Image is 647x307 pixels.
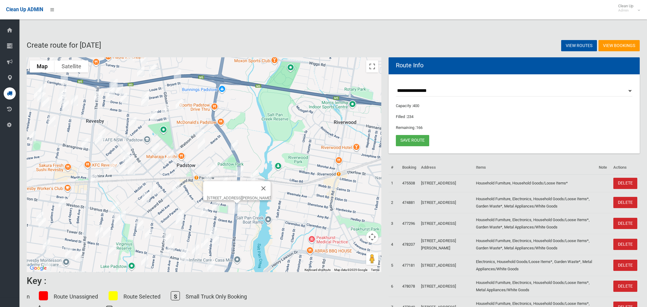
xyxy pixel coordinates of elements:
[165,240,177,255] div: 144 Alma Road, PADSTOW NSW 2211
[68,93,80,108] div: 70 Albert Street, REVESBY NSW 2212
[400,213,419,234] td: 477296
[28,264,48,272] img: Google
[171,291,180,300] span: S
[407,114,413,119] span: 234
[473,174,596,192] td: Household Furniture, Household Goods/Loose Items*
[615,4,639,13] span: Clean Up
[473,255,596,276] td: Electronics, Household Goods/Loose Items*, Garden Waste*, Metal Appliances/White Goods
[473,276,596,297] td: Household Furniture, Electronics, Household Goods/Loose Items*, Metal Appliances/White Goods
[138,51,150,66] div: 21ex Snowsill Avenue, PADSTOW NSW 2211
[101,224,113,240] div: 14C Mars Street, REVESBY NSW 2212
[419,276,474,297] td: [STREET_ADDRESS]
[174,208,186,223] div: 85 Faraday Road, PADSTOW NSW 2211
[389,59,431,71] header: Route Info
[36,81,48,96] div: 88 Queen Street, REVESBY NSW 2212
[305,268,331,272] button: Keyboard shortcuts
[74,268,86,284] div: 310 The River Road, PICNIC POINT NSW 2213
[164,148,176,163] div: 144A Arab Road, PADSTOW NSW 2211
[396,135,429,146] a: Save route
[63,245,75,260] div: 17 Lochinvar Road, REVESBY NSW 2212
[233,177,245,193] div: 40 Ryan Road, PADSTOW NSW 2211
[40,95,52,110] div: 36A Beaconsfield Street, REVESBY NSW 2212
[26,129,38,144] div: 4 Creswell Street, REVESBY NSW 2212
[140,190,152,205] div: 34 Spring Street, PADSTOW NSW 2211
[613,218,637,229] a: DELETE
[72,248,85,263] div: 1 Lochinvar Road, REVESBY NSW 2212
[116,162,128,177] div: 85a Sphinx Avenue, REVESBY NSW 2212
[160,102,172,117] div: 6 Archibald Street, PADSTOW NSW 2211
[256,181,271,196] button: Close
[123,292,160,302] p: Route Selected
[208,160,220,175] div: 1 Banks Street, PADSTOW NSW 2211
[473,234,596,255] td: Household Furniture, Electronics, Household Goods/Loose Items*, Garden Waste*, Metal Appliances/W...
[139,253,151,268] div: 92 Lang Street, PADSTOW NSW 2211
[170,179,182,194] div: 113 Howard Road, PADSTOW NSW 2211
[186,292,247,302] p: Small Truck Only Booking
[96,127,108,142] div: 1A Haddon Crescent, REVESBY NSW 2212
[148,107,160,122] div: 21A Archibald Street, PADSTOW NSW 2211
[118,90,130,106] div: 9 Dove Street, REVESBY NSW 2212
[46,114,58,129] div: 111 Ely Street, REVESBY NSW 2212
[127,115,139,130] div: 98 Mackenzie Street, REVESBY NSW 2212
[59,98,71,113] div: 24 Beaconsfield Street, REVESBY NSW 2212
[400,192,419,213] td: 474881
[134,218,146,233] div: 27 Virginius Street, PADSTOW NSW 2211
[400,161,419,174] th: Booking
[55,60,88,73] button: Show satellite imagery
[613,260,637,271] a: DELETE
[231,201,243,216] div: 1C Burley Road, PADSTOW NSW 2211
[113,82,126,97] div: 17 Bishop Street, REVESBY NSW 2212
[56,91,68,106] div: 80 Sherwood Street, REVESBY NSW 2212
[207,196,271,200] div: [STREET_ADDRESS][PERSON_NAME]
[419,161,474,174] th: Address
[613,178,637,189] a: DELETE
[108,76,120,92] div: 28 Bishop Street, REVESBY NSW 2212
[173,96,185,112] div: 5 Halcyon Avenue, PADSTOW NSW 2211
[139,93,151,109] div: 39A Mackinnon Avenue, PADSTOW NSW 2211
[32,86,44,101] div: 10 Tracey Street, REVESBY NSW 2212
[400,276,419,297] td: 478078
[147,182,159,197] div: 16 Spring Street, PADSTOW NSW 2211
[150,141,162,156] div: 22 Pyramid Avenue, PADSTOW NSW 2211
[396,102,632,110] p: Capacity :
[135,64,147,79] div: 12 Mackenzie Street, REVESBY NSW 2212
[613,281,637,292] a: DELETE
[36,215,48,231] div: 3/71 Tower Street, PANANIA NSW 2213
[143,269,155,284] div: 18 Curzon Road, PADSTOW HEIGHTS NSW 2211
[161,231,174,246] div: 125 Faraday Road, PADSTOW NSW 2211
[416,125,423,130] span: 166
[111,213,123,228] div: 27 Hydrae Street, REVESBY NSW 2212
[389,174,400,192] td: 1
[27,41,330,49] h2: Create route for [DATE]
[473,192,596,213] td: Household Furniture, Electronics, Household Goods/Loose Items*, Garden Waste*, Metal Appliances/W...
[246,175,258,191] div: 11 Trevone Street, PADSTOW NSW 2211
[106,242,118,258] div: 75 Hydrae Street, REVESBY NSW 2212
[54,292,98,302] p: Route Unassigned
[205,259,217,274] div: 12 Berrima Avenue, PADSTOW NSW 2211
[88,171,100,187] div: 1/147 The River Road, REVESBY NSW 2212
[419,174,474,192] td: [STREET_ADDRESS]
[596,161,611,174] th: Note
[34,209,46,224] div: 58 Tower Street, PANANIA NSW 2213
[195,137,207,152] div: 92 Iberia Street, PADSTOW NSW 2211
[125,162,137,177] div: 73 Sphinx Avenue, REVESBY NSW 2212
[202,171,214,186] div: 23 Howard Road, PADSTOW NSW 2211
[611,161,640,174] th: Actions
[366,231,378,243] button: Map camera controls
[58,72,70,87] div: 46 Carrington Street, REVESBY NSW 2212
[473,161,596,174] th: Items
[41,260,53,275] div: 14 Shari Avenue, PICNIC POINT NSW 2213
[190,242,202,257] div: 36 Chamberlain Road, PADSTOW NSW 2211
[118,141,130,157] div: 5 Barrow Street, REVESBY NSW 2212
[400,234,419,255] td: 478207
[93,132,105,147] div: 2 Wilberforce Road, REVESBY NSW 2212
[207,224,219,239] div: 28A Adelaide Road, PADSTOW NSW 2211
[28,264,48,272] a: Open this area in Google Maps (opens a new window)
[396,113,632,120] p: Filled :
[234,164,246,180] div: 70 Davies Road, PADSTOW NSW 2211
[177,251,189,266] div: 5A Wyatt Avenue, PADSTOW NSW 2211
[107,80,119,96] div: 29A Bishop Street, REVESBY NSW 2212
[598,40,640,51] a: View Bookings
[178,246,190,261] div: 115 Alma Road, PADSTOW NSW 2211
[396,124,632,131] p: Remaining :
